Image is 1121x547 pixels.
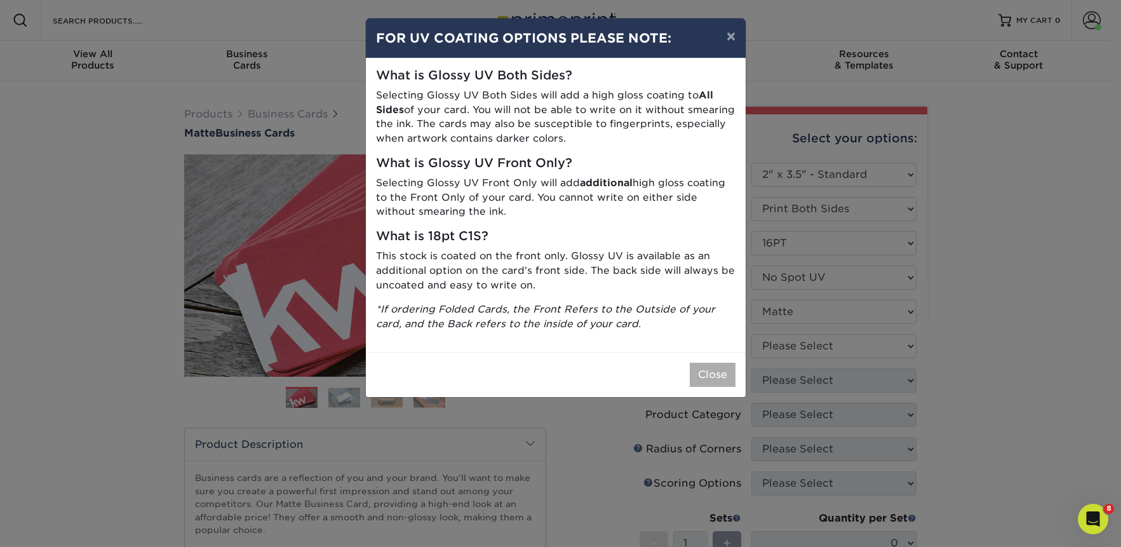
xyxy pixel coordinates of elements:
span: 8 [1104,504,1114,514]
h4: FOR UV COATING OPTIONS PLEASE NOTE: [376,29,735,48]
button: Close [690,363,735,387]
h5: What is 18pt C1S? [376,229,735,244]
p: This stock is coated on the front only. Glossy UV is available as an additional option on the car... [376,249,735,292]
strong: All Sides [376,89,713,116]
i: *If ordering Folded Cards, the Front Refers to the Outside of your card, and the Back refers to t... [376,303,715,330]
h5: What is Glossy UV Front Only? [376,156,735,171]
p: Selecting Glossy UV Front Only will add high gloss coating to the Front Only of your card. You ca... [376,176,735,219]
strong: additional [580,177,633,189]
h5: What is Glossy UV Both Sides? [376,69,735,83]
button: × [716,18,746,54]
iframe: Intercom live chat [1078,504,1108,534]
p: Selecting Glossy UV Both Sides will add a high gloss coating to of your card. You will not be abl... [376,88,735,146]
